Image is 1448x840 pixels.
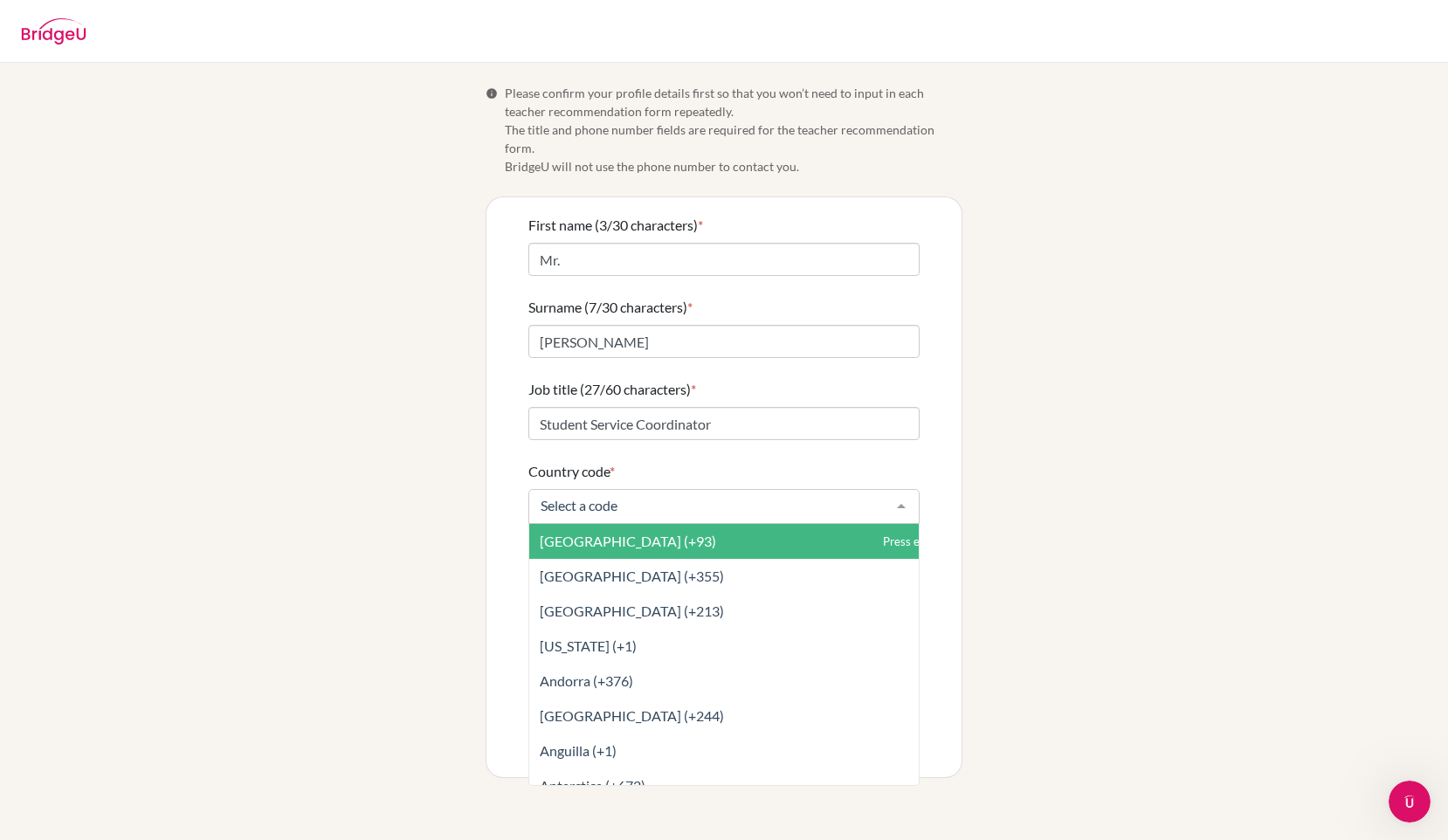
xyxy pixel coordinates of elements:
label: Country code [528,461,615,482]
span: [US_STATE] (+1) [540,637,637,654]
input: Enter your surname [528,325,920,358]
input: Enter your first name [528,243,920,276]
img: BridgeU logo [21,18,86,45]
iframe: Intercom live chat [1389,781,1431,823]
input: Select a code [536,497,884,514]
span: Info [486,87,498,100]
span: Anguilla (+1) [540,742,617,759]
span: Please confirm your profile details first so that you won’t need to input in each teacher recomme... [505,84,962,176]
input: Enter your job title [528,407,920,440]
span: Andorra (+376) [540,672,633,689]
label: Job title (27/60 characters) [528,379,696,400]
label: Surname (7/30 characters) [528,297,693,318]
span: [GEOGRAPHIC_DATA] (+244) [540,707,724,724]
span: [GEOGRAPHIC_DATA] (+213) [540,602,724,619]
span: [GEOGRAPHIC_DATA] (+355) [540,568,724,584]
span: Antarctica (+672) [540,777,645,794]
label: First name (3/30 characters) [528,215,703,236]
span: [GEOGRAPHIC_DATA] (+93) [540,533,716,549]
